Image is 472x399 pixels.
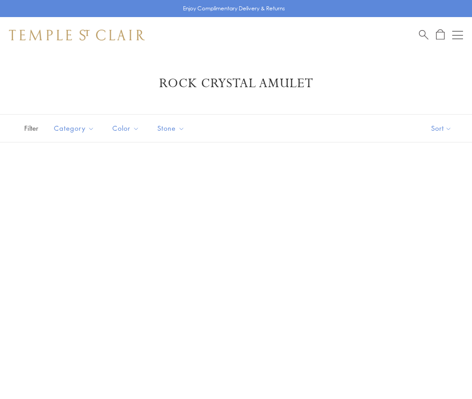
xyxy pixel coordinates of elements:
[22,75,450,92] h1: Rock Crystal Amulet
[9,30,145,40] img: Temple St. Clair
[153,123,191,134] span: Stone
[411,115,472,142] button: Show sort by
[436,29,445,40] a: Open Shopping Bag
[151,118,191,138] button: Stone
[49,123,101,134] span: Category
[108,123,146,134] span: Color
[106,118,146,138] button: Color
[47,118,101,138] button: Category
[452,30,463,40] button: Open navigation
[183,4,285,13] p: Enjoy Complimentary Delivery & Returns
[419,29,428,40] a: Search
